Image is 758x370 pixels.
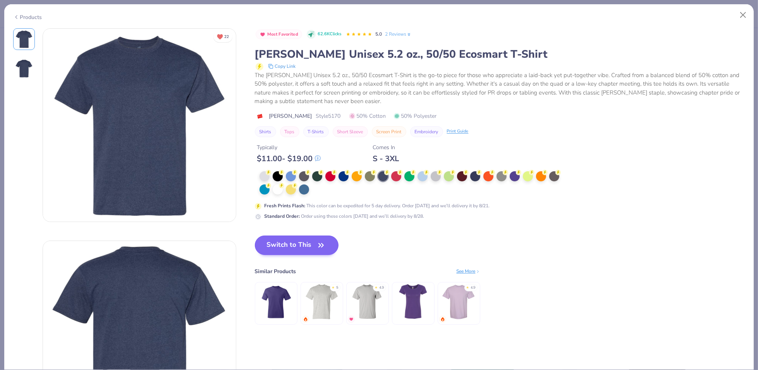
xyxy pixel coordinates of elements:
[256,29,303,40] button: Badge Button
[224,35,229,39] span: 22
[337,285,339,291] div: 5
[13,13,42,21] div: Products
[265,203,306,209] strong: Fresh Prints Flash :
[255,71,745,106] div: The [PERSON_NAME] Unisex 5.2 oz., 50/50 Ecosmart T-Shirt is the go-to piece for those who appreci...
[395,283,431,320] img: Next Level Ladies' Ideal T-Shirt
[333,126,368,137] button: Short Sleeve
[255,113,265,119] img: brand logo
[736,8,751,22] button: Close
[349,317,354,322] img: MostFav.gif
[447,128,469,135] div: Print Guide
[257,154,321,163] div: $ 11.00 - $ 19.00
[265,213,300,219] strong: Standard Order :
[466,285,469,288] div: ★
[15,59,33,78] img: Back
[410,126,443,137] button: Embroidery
[440,317,445,322] img: trending.gif
[258,283,294,320] img: Hanes Men's 6.1 Oz. Tagless T-Shirt
[280,126,299,137] button: Tops
[372,126,406,137] button: Screen Print
[385,31,412,38] a: 2 Reviews
[255,47,745,62] div: [PERSON_NAME] Unisex 5.2 oz., 50/50 Ecosmart T-Shirt
[303,283,340,320] img: Gildan Adult 5.5 Oz. 50/50 T-Shirt
[332,285,335,288] div: ★
[375,31,382,37] span: 5.0
[303,317,308,322] img: trending.gif
[440,283,477,320] img: Comfort Colors Adult Heavyweight T-Shirt
[265,213,425,220] div: Order using these colors [DATE] and we’ll delivery by 8/28.
[375,285,378,288] div: ★
[318,31,341,38] span: 62.6K Clicks
[269,112,312,120] span: [PERSON_NAME]
[303,126,329,137] button: T-Shirts
[265,202,490,209] div: This color can be expedited for 5 day delivery. Order [DATE] and we’ll delivery it by 8/21.
[373,143,399,151] div: Comes In
[43,29,236,222] img: Front
[380,285,384,291] div: 4.9
[255,126,276,137] button: Shirts
[471,285,476,291] div: 4.9
[260,31,266,38] img: Most Favorited sort
[255,236,339,255] button: Switch to This
[316,112,341,120] span: Style 5170
[394,112,437,120] span: 50% Polyester
[349,283,386,320] img: Gildan Adult Ultra Cotton 6 Oz. T-Shirt
[15,30,33,48] img: Front
[346,28,372,41] div: 5.0 Stars
[457,268,480,275] div: See More
[349,112,386,120] span: 50% Cotton
[266,62,298,71] button: copy to clipboard
[257,143,321,151] div: Typically
[373,154,399,163] div: S - 3XL
[255,267,296,275] div: Similar Products
[213,31,232,42] button: Unlike
[267,32,298,36] span: Most Favorited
